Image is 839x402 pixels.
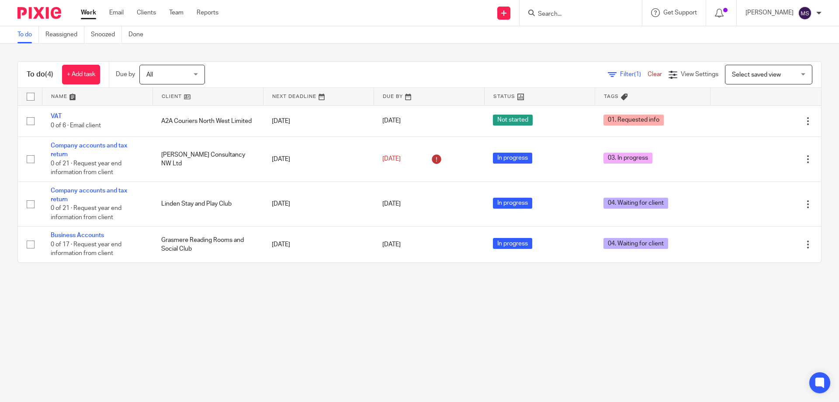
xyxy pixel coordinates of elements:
td: Grasmere Reading Rooms and Social Club [153,227,263,262]
span: [DATE] [382,156,401,162]
a: Work [81,8,96,17]
td: [PERSON_NAME] Consultancy NW Ltd [153,136,263,182]
span: (1) [634,71,641,77]
span: [DATE] [382,118,401,124]
a: + Add task [62,65,100,84]
td: Linden Stay and Play Club [153,182,263,227]
span: 0 of 21 · Request year end information from client [51,161,121,176]
input: Search [537,10,616,18]
span: 04. Waiting for client [603,198,668,209]
a: To do [17,26,39,43]
td: [DATE] [263,136,374,182]
span: Get Support [663,10,697,16]
span: Select saved view [732,72,781,78]
a: Company accounts and tax return [51,143,127,157]
span: In progress [493,153,532,164]
img: svg%3E [798,6,812,20]
span: 03. In progress [603,153,652,164]
span: View Settings [681,71,718,77]
span: Tags [604,94,619,99]
span: 0 of 21 · Request year end information from client [51,206,121,221]
td: [DATE] [263,227,374,262]
a: Reassigned [45,26,84,43]
img: Pixie [17,7,61,19]
a: Business Accounts [51,232,104,238]
span: 04. Waiting for client [603,238,668,249]
a: Reports [197,8,218,17]
span: Not started [493,115,533,126]
a: Done [128,26,150,43]
h1: To do [27,70,53,79]
span: 0 of 6 · Email client [51,122,101,129]
a: Snoozed [91,26,122,43]
span: (4) [45,71,53,78]
span: Filter [620,71,648,77]
a: Clients [137,8,156,17]
span: [DATE] [382,201,401,207]
p: Due by [116,70,135,79]
td: [DATE] [263,105,374,136]
td: A2A Couriers North West Limited [153,105,263,136]
span: 01. Requested info [603,115,664,126]
span: All [146,72,153,78]
p: [PERSON_NAME] [745,8,794,17]
a: VAT [51,113,62,119]
a: Clear [648,71,662,77]
td: [DATE] [263,182,374,227]
a: Company accounts and tax return [51,188,127,203]
a: Team [169,8,184,17]
span: [DATE] [382,241,401,248]
a: Email [109,8,124,17]
span: 0 of 17 · Request year end information from client [51,241,121,257]
span: In progress [493,238,532,249]
span: In progress [493,198,532,209]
